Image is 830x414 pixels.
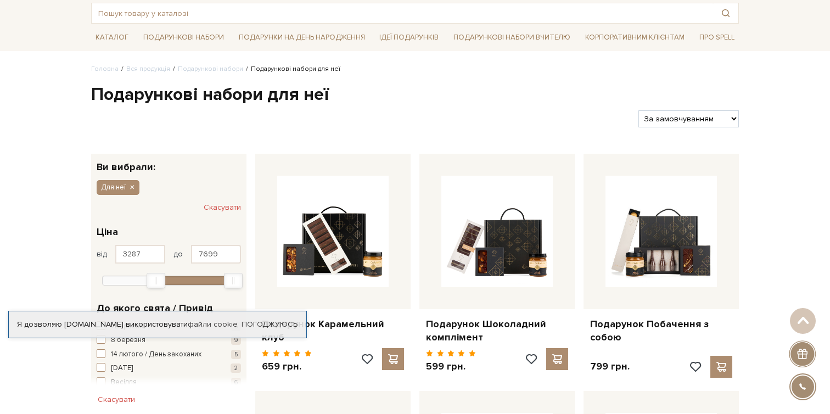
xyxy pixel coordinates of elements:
div: Min [147,273,165,288]
span: [DATE] [111,363,133,374]
input: Ціна [115,245,165,264]
a: файли cookie [188,320,238,329]
input: Ціна [191,245,241,264]
button: Скасувати [204,199,241,216]
a: Подарунок Шоколадний комплімент [426,318,568,344]
span: від [97,249,107,259]
p: 659 грн. [262,360,312,373]
div: Ви вибрали: [91,154,246,172]
div: Я дозволяю [DOMAIN_NAME] використовувати [9,320,306,329]
button: 14 лютого / День закоханих 5 [97,349,241,360]
a: Подарунки на День народження [234,29,369,46]
a: Ідеї подарунків [375,29,443,46]
button: [DATE] 2 [97,363,241,374]
span: 5 [231,350,241,359]
a: Подарункові набори [139,29,228,46]
button: 8 березня 9 [97,335,241,346]
button: Пошук товару у каталозі [713,3,738,23]
a: Погоджуюсь [242,320,298,329]
span: до [173,249,183,259]
span: 9 [231,335,241,345]
span: Ціна [97,225,118,239]
a: Подарункові набори Вчителю [449,28,575,47]
p: 799 грн. [590,360,630,373]
a: Подарунок Карамельний клуб [262,318,404,344]
a: Каталог [91,29,133,46]
span: Весілля [111,377,137,388]
span: 8 березня [111,335,145,346]
li: Подарункові набори для неї [243,64,340,74]
a: Корпоративним клієнтам [581,29,689,46]
a: Головна [91,65,119,73]
p: 599 грн. [426,360,476,373]
a: Подарунок Побачення з собою [590,318,732,344]
span: 14 лютого / День закоханих [111,349,201,360]
h1: Подарункові набори для неї [91,83,739,107]
span: Для неї [101,182,126,192]
button: Скасувати [91,391,142,409]
input: Пошук товару у каталозі [92,3,713,23]
span: 2 [231,363,241,373]
div: Max [224,273,243,288]
a: Вся продукція [126,65,170,73]
button: Для неї [97,180,139,194]
a: Про Spell [695,29,739,46]
a: Подарункові набори [178,65,243,73]
span: 6 [231,378,241,387]
button: Весілля 6 [97,377,241,388]
span: До якого свята / Привід [97,301,213,316]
